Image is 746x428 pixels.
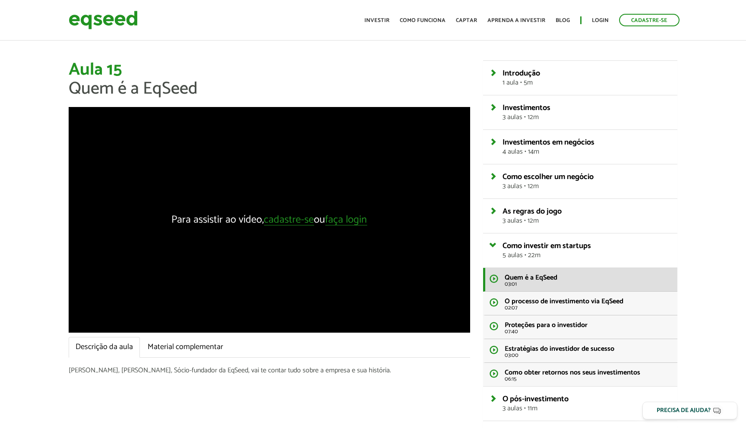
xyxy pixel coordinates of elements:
a: Login [592,18,609,23]
span: 02:07 [505,305,671,311]
a: Como funciona [400,18,446,23]
a: Como investir em startups5 aulas • 22m [503,242,671,259]
span: 3 aulas • 12m [503,183,671,190]
span: O processo de investimento via EqSeed [505,296,623,307]
a: Investimentos em negócios4 aulas • 14m [503,138,671,155]
span: Como investir em startups [503,239,591,252]
span: Investimentos em negócios [503,136,594,149]
a: Investimentos3 aulas • 12m [503,104,671,121]
a: O pós-investimento3 aulas • 11m [503,395,671,412]
a: Aprenda a investir [487,18,545,23]
span: Aula 15 [69,56,122,84]
a: Introdução1 aula • 5m [503,69,671,86]
span: 5 aulas • 22m [503,252,671,259]
span: 03:01 [505,281,671,287]
a: Material complementar [141,337,230,358]
span: 03:00 [505,352,671,358]
a: Como obter retornos nos seus investimentos 06:15 [483,363,677,386]
span: 1 aula • 5m [503,79,671,86]
span: 3 aulas • 12m [503,217,671,224]
span: Como obter retornos nos seus investimentos [505,367,640,378]
span: Introdução [503,67,540,80]
div: Para assistir ao vídeo, ou [171,214,367,225]
span: Estratégias do investidor de sucesso [505,343,614,355]
span: 06:15 [505,376,671,382]
a: cadastre-se [264,214,314,225]
span: As regras do jogo [503,205,562,218]
a: Captar [456,18,477,23]
span: Como escolher um negócio [503,170,594,183]
img: EqSeed [69,9,138,31]
a: Investir [364,18,389,23]
a: Blog [556,18,570,23]
a: Estratégias do investidor de sucesso 03:00 [483,339,677,363]
span: Proteções para o investidor [505,319,588,331]
a: Cadastre-se [619,14,680,26]
a: Quem é a EqSeed 03:01 [483,268,677,292]
span: O pós-investimento [503,393,569,406]
a: As regras do jogo3 aulas • 12m [503,208,671,224]
a: Descrição da aula [69,337,140,358]
span: Quem é a EqSeed [505,272,557,283]
span: 3 aulas • 12m [503,114,671,121]
a: Proteções para o investidor 07:40 [483,315,677,339]
a: Como escolher um negócio3 aulas • 12m [503,173,671,190]
span: Investimentos [503,101,550,114]
span: Quem é a EqSeed [69,75,198,103]
span: 4 aulas • 14m [503,148,671,155]
p: [PERSON_NAME], [PERSON_NAME], Sócio-fundador da EqSeed, vai te contar tudo sobre a empresa e sua ... [69,366,470,374]
span: 3 aulas • 11m [503,405,671,412]
a: O processo de investimento via EqSeed 02:07 [483,292,677,315]
a: faça login [325,214,367,225]
span: 07:40 [505,329,671,334]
